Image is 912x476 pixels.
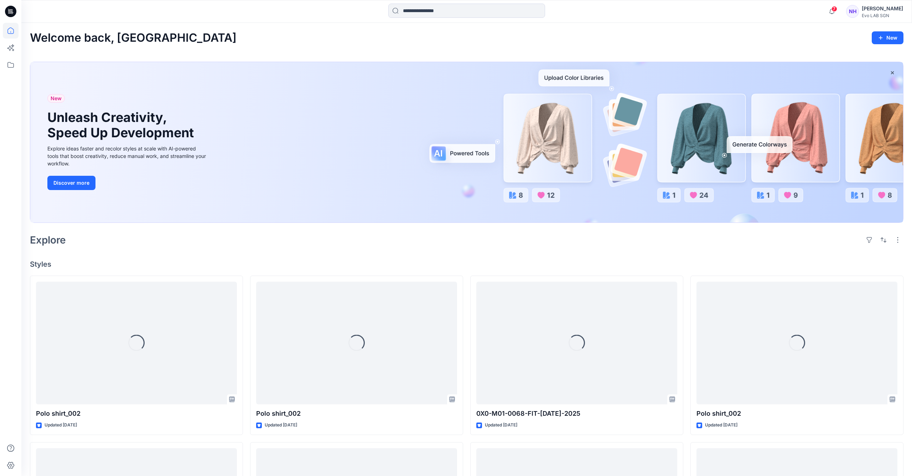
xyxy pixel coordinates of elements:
button: New [872,31,903,44]
p: 0X0-M01-0068-FIT-[DATE]-2025 [476,409,677,419]
h2: Welcome back, [GEOGRAPHIC_DATA] [30,31,237,45]
h2: Explore [30,234,66,246]
div: NH [846,5,859,18]
p: Updated [DATE] [485,421,517,429]
div: Evo LAB SGN [862,13,903,18]
p: Polo shirt_002 [256,409,457,419]
p: Updated [DATE] [45,421,77,429]
div: Explore ideas faster and recolor styles at scale with AI-powered tools that boost creativity, red... [47,145,208,167]
span: 7 [831,6,837,12]
h4: Styles [30,260,903,268]
h1: Unleash Creativity, Speed Up Development [47,110,197,140]
p: Polo shirt_002 [696,409,897,419]
span: New [51,94,62,103]
p: Updated [DATE] [705,421,737,429]
a: Discover more [47,176,208,190]
div: [PERSON_NAME] [862,4,903,13]
p: Updated [DATE] [265,421,297,429]
p: Polo shirt_002 [36,409,237,419]
button: Discover more [47,176,95,190]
